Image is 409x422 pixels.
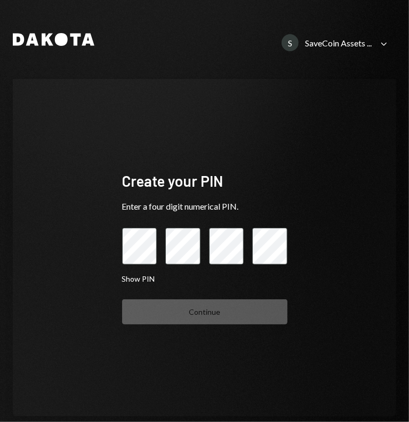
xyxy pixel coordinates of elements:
div: S [282,34,299,51]
div: Enter a four digit numerical PIN. [122,200,287,213]
div: SaveCoin Assets ... [305,38,372,48]
input: pin code 3 of 4 [209,228,244,265]
div: Create your PIN [122,171,287,192]
button: Show PIN [122,274,155,284]
input: pin code 1 of 4 [122,228,157,265]
input: pin code 4 of 4 [252,228,287,265]
input: pin code 2 of 4 [165,228,201,265]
